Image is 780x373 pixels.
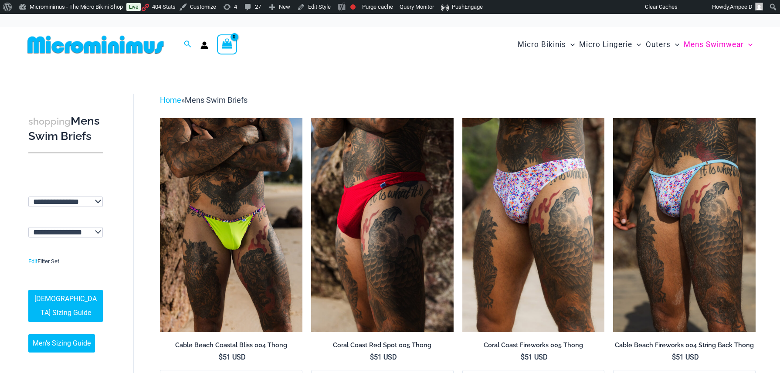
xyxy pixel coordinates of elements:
span: $ [521,353,525,361]
span: Mens Swimwear [684,34,744,56]
select: wpc-taxonomy-pa_color-745997 [28,197,103,207]
h3: Mens Swim Briefs [28,114,103,144]
span: $ [370,353,374,361]
div: Filter Set [28,256,103,267]
a: Coral Coast Red Spot 005 Thong 11Coral Coast Red Spot 005 Thong 12Coral Coast Red Spot 005 Thong 12 [311,118,454,332]
img: Cable Beach Coastal Bliss 004 Thong 04 [160,118,302,332]
a: Cable Beach Fireworks 004 String Back Thong [613,341,756,353]
a: Mens SwimwearMenu ToggleMenu Toggle [682,31,755,58]
a: Home [160,95,181,105]
nav: Site Navigation [514,30,756,59]
a: Coral Coast Fireworks 005 Thong 01Coral Coast Fireworks 005 Thong 02Coral Coast Fireworks 005 Tho... [462,118,605,332]
a: Coral Coast Red Spot 005 Thong [311,341,454,353]
a: Cable Beach Fireworks 004 String Back Thong 06Cable Beach Fireworks 004 String Back Thong 07Cable... [613,118,756,332]
a: Cable Beach Coastal Bliss 004 Thong [160,341,302,353]
span: Outers [646,34,671,56]
a: Edit [28,258,37,264]
a: Account icon link [200,41,208,49]
h2: Cable Beach Fireworks 004 String Back Thong [613,341,756,349]
a: [DEMOGRAPHIC_DATA] Sizing Guide [28,290,103,322]
span: » [160,95,248,105]
span: $ [219,353,223,361]
span: shopping [28,116,71,127]
bdi: 51 USD [672,353,699,361]
bdi: 51 USD [370,353,397,361]
h2: Coral Coast Red Spot 005 Thong [311,341,454,349]
select: wpc-taxonomy-pa_fabric-type-745998 [28,227,103,237]
span: Micro Bikinis [518,34,566,56]
bdi: 51 USD [219,353,246,361]
span: $ [672,353,676,361]
a: Coral Coast Fireworks 005 Thong [462,341,605,353]
span: Micro Lingerie [579,34,632,56]
h2: Cable Beach Coastal Bliss 004 Thong [160,341,302,349]
span: Ampee D [730,3,753,10]
a: View Shopping Cart, empty [217,34,237,54]
span: Menu Toggle [671,34,679,56]
span: Mens Swim Briefs [185,95,248,105]
img: MM SHOP LOGO FLAT [24,35,167,54]
img: Coral Coast Red Spot 005 Thong 11 [311,118,454,332]
a: Micro LingerieMenu ToggleMenu Toggle [577,31,643,58]
a: Live [126,3,141,11]
span: Menu Toggle [566,34,575,56]
span: Menu Toggle [632,34,641,56]
bdi: 51 USD [521,353,548,361]
div: Focus keyphrase not set [350,4,356,10]
h2: Coral Coast Fireworks 005 Thong [462,341,605,349]
span: Menu Toggle [744,34,753,56]
a: Cable Beach Coastal Bliss 004 Thong 04Cable Beach Coastal Bliss 004 Thong 05Cable Beach Coastal B... [160,118,302,332]
img: Coral Coast Fireworks 005 Thong 01 [462,118,605,332]
img: Cable Beach Fireworks 004 String Back Thong 06 [613,118,756,332]
a: OutersMenu ToggleMenu Toggle [644,31,682,58]
a: Micro BikinisMenu ToggleMenu Toggle [515,31,577,58]
a: Search icon link [184,39,192,50]
a: Men’s Sizing Guide [28,334,95,353]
